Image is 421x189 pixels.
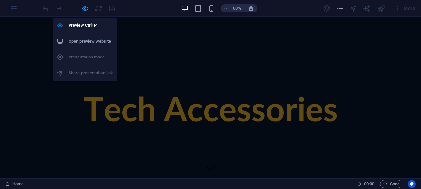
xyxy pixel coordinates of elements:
span: Code [383,180,399,188]
span: 00 00 [364,180,374,188]
h6: Open preview website [69,37,113,45]
i: On resize automatically adjust zoom level to fit chosen device. [248,5,254,11]
i: Pages (Ctrl+Alt+S) [336,5,344,12]
button: pages [336,4,344,12]
a: Click to cancel selection. Double-click to open Pages [5,180,23,188]
button: 100% [221,4,244,12]
h6: Preview Ctrl+P [69,21,113,29]
span: : [369,181,370,186]
button: Usercentrics [408,180,416,188]
button: Code [380,180,402,188]
h6: 100% [231,4,241,12]
h6: Session time [357,180,375,188]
